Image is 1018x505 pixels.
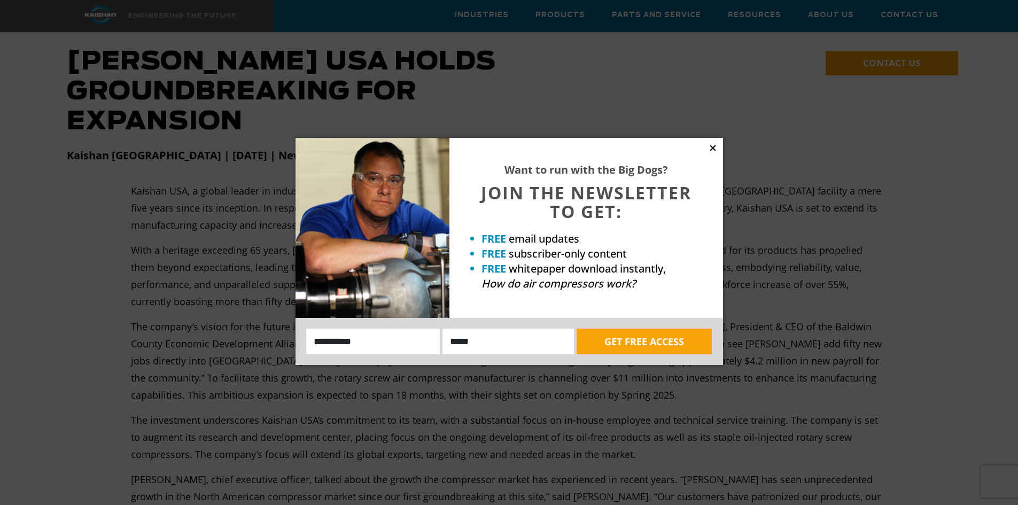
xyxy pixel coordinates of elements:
strong: Want to run with the Big Dogs? [504,162,668,177]
strong: FREE [481,246,506,261]
input: Name: [306,329,440,354]
span: subscriber-only content [509,246,627,261]
input: Email [442,329,574,354]
span: email updates [509,231,579,246]
span: JOIN THE NEWSLETTER TO GET: [481,181,691,223]
span: whitepaper download instantly, [509,261,666,276]
em: How do air compressors work? [481,276,636,291]
strong: FREE [481,261,506,276]
button: GET FREE ACCESS [577,329,712,354]
button: Close [708,143,718,153]
strong: FREE [481,231,506,246]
